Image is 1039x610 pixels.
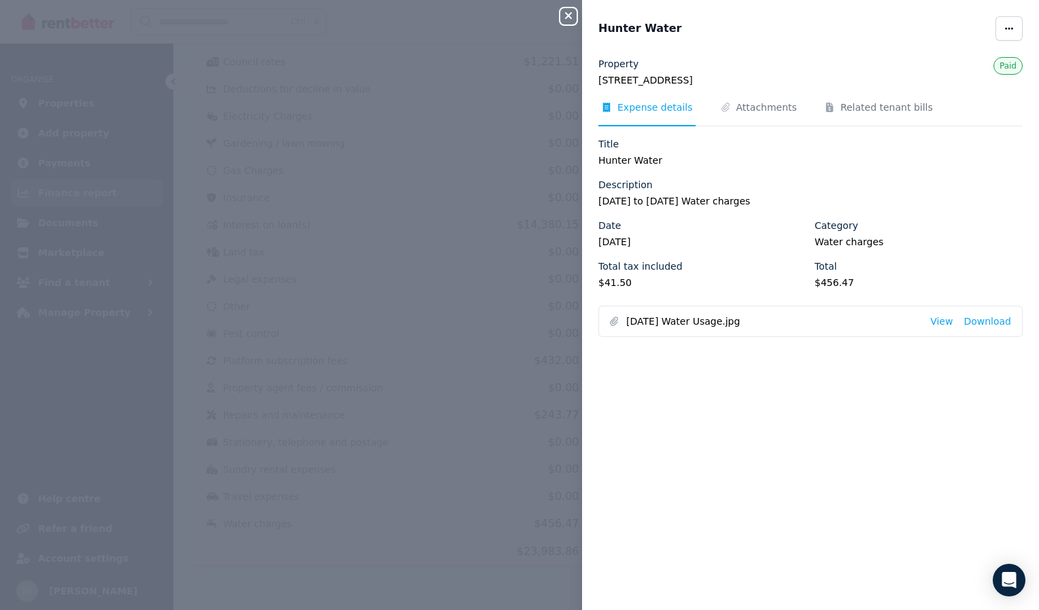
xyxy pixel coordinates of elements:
[736,101,797,114] span: Attachments
[993,564,1025,596] div: Open Intercom Messenger
[598,73,1023,87] legend: [STREET_ADDRESS]
[964,315,1011,328] a: Download
[815,219,858,232] label: Category
[598,235,806,249] legend: [DATE]
[598,178,653,192] label: Description
[815,276,1023,289] legend: $456.47
[598,259,683,273] label: Total tax included
[930,315,953,328] a: View
[598,137,619,151] label: Title
[617,101,693,114] span: Expense details
[598,101,1023,126] nav: Tabs
[598,276,806,289] legend: $41.50
[598,219,621,232] label: Date
[815,259,837,273] label: Total
[598,194,1023,208] legend: [DATE] to [DATE] Water charges
[598,57,638,71] label: Property
[1000,61,1017,71] span: Paid
[840,101,933,114] span: Related tenant bills
[626,315,919,328] span: [DATE] Water Usage.jpg
[598,20,681,37] span: Hunter Water
[598,154,1023,167] legend: Hunter Water
[815,235,1023,249] legend: Water charges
